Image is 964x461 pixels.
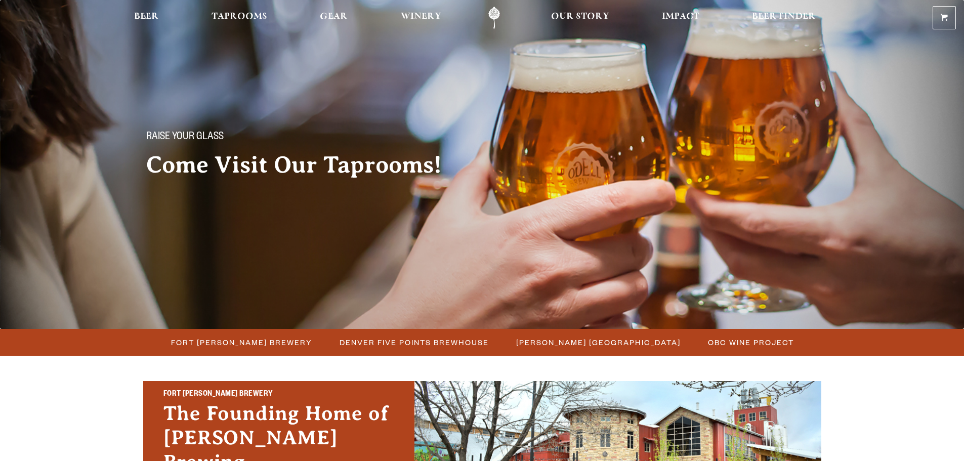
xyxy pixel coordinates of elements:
[146,131,224,144] span: Raise your glass
[313,7,354,29] a: Gear
[340,335,489,350] span: Denver Five Points Brewhouse
[475,7,513,29] a: Odell Home
[320,13,348,21] span: Gear
[752,13,816,21] span: Beer Finder
[146,152,462,178] h2: Come Visit Our Taprooms!
[134,13,159,21] span: Beer
[702,335,799,350] a: OBC Wine Project
[205,7,274,29] a: Taprooms
[401,13,441,21] span: Winery
[551,13,609,21] span: Our Story
[128,7,165,29] a: Beer
[745,7,822,29] a: Beer Finder
[163,388,394,401] h2: Fort [PERSON_NAME] Brewery
[171,335,312,350] span: Fort [PERSON_NAME] Brewery
[708,335,794,350] span: OBC Wine Project
[165,335,317,350] a: Fort [PERSON_NAME] Brewery
[655,7,706,29] a: Impact
[333,335,494,350] a: Denver Five Points Brewhouse
[394,7,448,29] a: Winery
[516,335,681,350] span: [PERSON_NAME] [GEOGRAPHIC_DATA]
[544,7,616,29] a: Our Story
[510,335,686,350] a: [PERSON_NAME] [GEOGRAPHIC_DATA]
[662,13,699,21] span: Impact
[212,13,267,21] span: Taprooms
